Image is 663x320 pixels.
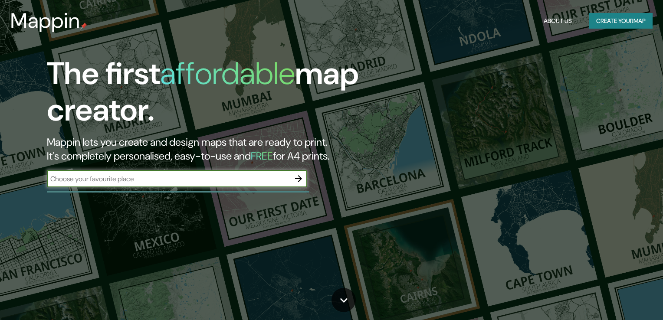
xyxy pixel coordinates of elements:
h3: Mappin [10,9,80,33]
button: Create yourmap [589,13,653,29]
h2: Mappin lets you create and design maps that are ready to print. It's completely personalised, eas... [47,135,378,163]
img: mappin-pin [80,23,87,29]
button: About Us [540,13,575,29]
input: Choose your favourite place [47,174,290,184]
h5: FREE [251,149,273,163]
h1: affordable [160,53,295,94]
h1: The first map creator. [47,56,378,135]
